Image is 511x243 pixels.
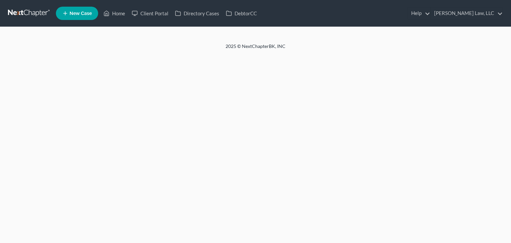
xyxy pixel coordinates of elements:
a: DebtorCC [223,7,260,19]
new-legal-case-button: New Case [56,7,98,20]
a: Help [408,7,430,19]
a: Home [100,7,128,19]
a: Client Portal [128,7,172,19]
div: 2025 © NextChapterBK, INC [66,43,445,55]
a: Directory Cases [172,7,223,19]
a: [PERSON_NAME] Law, LLC [431,7,503,19]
